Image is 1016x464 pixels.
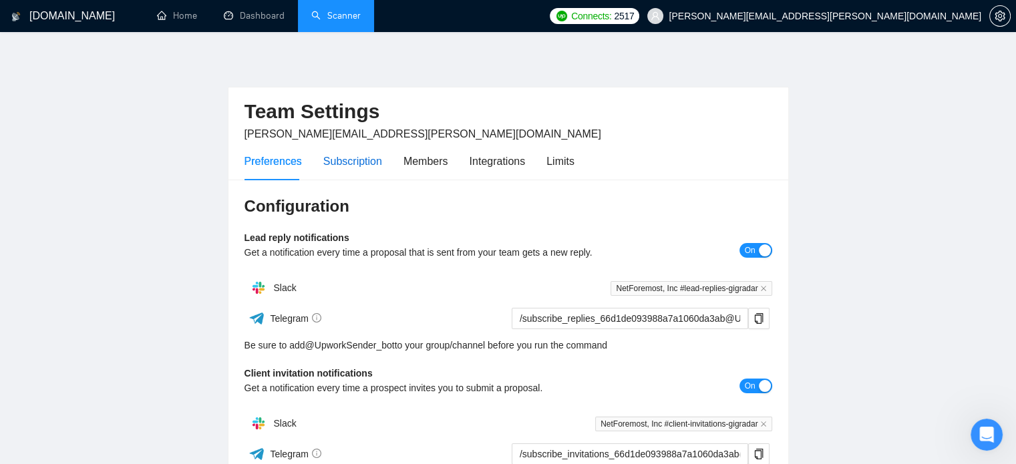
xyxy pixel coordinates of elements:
span: NetForemost, Inc #lead-replies-gigradar [611,281,772,296]
button: setting [989,5,1011,27]
span: copy [749,449,769,459]
span: Slack [273,418,296,429]
span: copy [749,313,769,324]
span: info-circle [312,449,321,458]
span: On [744,243,755,258]
a: homeHome [157,10,197,21]
img: logo [11,6,21,27]
div: Preferences [244,153,302,170]
span: setting [990,11,1010,21]
div: Get a notification every time a proposal that is sent from your team gets a new reply. [244,245,641,260]
div: Get a notification every time a prospect invites you to submit a proposal. [244,381,641,395]
a: dashboardDashboard [224,10,285,21]
img: ww3wtPAAAAAElFTkSuQmCC [248,445,265,462]
div: Subscription [323,153,382,170]
span: Telegram [270,449,321,459]
img: hpQkSZIkSZIkSZIkSZIkSZIkSZIkSZIkSZIkSZIkSZIkSZIkSZIkSZIkSZIkSZIkSZIkSZIkSZIkSZIkSZIkSZIkSZIkSZIkS... [245,410,272,437]
iframe: Intercom live chat [971,419,1003,451]
span: NetForemost, Inc #client-invitations-gigradar [595,417,772,431]
div: Be sure to add to your group/channel before you run the command [244,338,772,353]
span: Telegram [270,313,321,324]
img: ww3wtPAAAAAElFTkSuQmCC [248,310,265,326]
h3: Configuration [244,196,772,217]
span: user [651,11,660,21]
a: setting [989,11,1011,21]
span: 2517 [614,9,634,23]
div: Integrations [470,153,526,170]
b: Lead reply notifications [244,232,349,243]
span: close [760,421,767,427]
span: On [744,379,755,393]
img: hpQkSZIkSZIkSZIkSZIkSZIkSZIkSZIkSZIkSZIkSZIkSZIkSZIkSZIkSZIkSZIkSZIkSZIkSZIkSZIkSZIkSZIkSZIkSZIkS... [245,274,272,301]
a: searchScanner [311,10,361,21]
span: Connects: [571,9,611,23]
div: Limits [546,153,574,170]
div: Members [403,153,448,170]
img: upwork-logo.png [556,11,567,21]
span: info-circle [312,313,321,322]
span: [PERSON_NAME][EMAIL_ADDRESS][PERSON_NAME][DOMAIN_NAME] [244,128,601,140]
b: Client invitation notifications [244,368,373,379]
a: @UpworkSender_bot [305,338,395,353]
button: copy [748,308,770,329]
h2: Team Settings [244,98,772,126]
span: Slack [273,282,296,293]
span: close [760,285,767,292]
